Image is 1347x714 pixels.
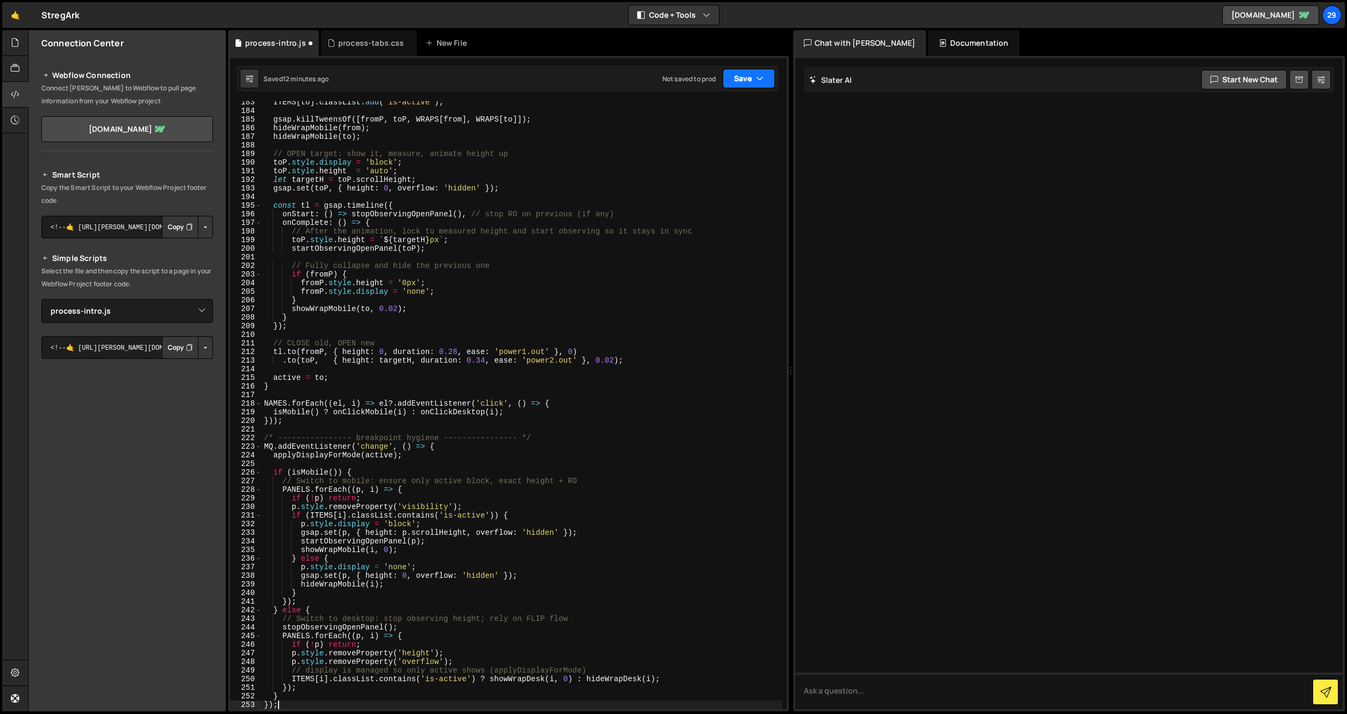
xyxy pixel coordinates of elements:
div: Button group with nested dropdown [162,336,213,359]
div: 250 [230,675,262,683]
div: 214 [230,365,262,373]
div: 193 [230,184,262,193]
iframe: YouTube video player [41,480,214,577]
div: 220 [230,416,262,425]
div: 242 [230,606,262,614]
div: 211 [230,339,262,348]
div: Documentation [928,30,1019,56]
p: Connect [PERSON_NAME] to Webflow to pull page information from your Webflow project [41,82,213,108]
div: Chat with [PERSON_NAME] [793,30,926,56]
div: 212 [230,348,262,356]
div: 245 [230,632,262,640]
h2: Connection Center [41,37,124,49]
div: 183 [230,98,262,107]
div: 240 [230,589,262,597]
div: 187 [230,132,262,141]
div: 192 [230,175,262,184]
div: 230 [230,503,262,511]
div: 198 [230,227,262,236]
div: Button group with nested dropdown [162,216,213,238]
div: 249 [230,666,262,675]
div: 253 [230,701,262,709]
a: 🤙 [2,2,28,28]
div: 12 minutes ago [283,74,329,83]
div: 235 [230,546,262,554]
div: 195 [230,201,262,210]
div: 237 [230,563,262,571]
div: 207 [230,305,262,313]
div: 229 [230,494,262,503]
div: 225 [230,459,262,468]
textarea: <!--🤙 [URL][PERSON_NAME][DOMAIN_NAME]> <script>document.addEventListener("DOMContentLoaded", func... [41,216,213,238]
div: 213 [230,356,262,365]
div: 215 [230,373,262,382]
div: 217 [230,391,262,399]
div: 202 [230,261,262,270]
div: 196 [230,210,262,218]
div: 194 [230,193,262,201]
div: 238 [230,571,262,580]
div: 239 [230,580,262,589]
button: Save [723,69,775,88]
div: 223 [230,442,262,451]
div: 203 [230,270,262,279]
div: 233 [230,528,262,537]
div: 247 [230,649,262,658]
a: 29 [1322,5,1342,25]
div: 185 [230,115,262,124]
h2: Smart Script [41,168,213,181]
div: 209 [230,322,262,330]
div: 248 [230,658,262,666]
div: 216 [230,382,262,391]
div: 222 [230,434,262,442]
div: 231 [230,511,262,520]
div: 243 [230,614,262,623]
button: Copy [162,336,198,359]
a: [DOMAIN_NAME] [41,116,213,142]
div: 246 [230,640,262,649]
div: 210 [230,330,262,339]
div: Not saved to prod [662,74,716,83]
div: 205 [230,287,262,296]
div: process-intro.js [245,38,306,48]
div: 221 [230,425,262,434]
div: 190 [230,158,262,167]
div: 219 [230,408,262,416]
div: StregArk [41,9,80,22]
div: 224 [230,451,262,459]
div: 252 [230,692,262,701]
div: 208 [230,313,262,322]
div: process-tabs.css [338,38,404,48]
div: 191 [230,167,262,175]
div: 241 [230,597,262,606]
div: 227 [230,477,262,485]
a: [DOMAIN_NAME] [1222,5,1319,25]
div: 189 [230,150,262,158]
textarea: <!--🤙 [URL][PERSON_NAME][DOMAIN_NAME]> <script>document.addEventListener("DOMContentLoaded", func... [41,336,213,359]
div: 232 [230,520,262,528]
div: 188 [230,141,262,150]
div: 234 [230,537,262,546]
div: 206 [230,296,262,305]
div: 197 [230,218,262,227]
div: 236 [230,554,262,563]
h2: Slater AI [809,75,852,85]
h2: Webflow Connection [41,69,213,82]
div: 200 [230,244,262,253]
p: Select the file and then copy the script to a page in your Webflow Project footer code. [41,265,213,291]
button: Copy [162,216,198,238]
div: 184 [230,107,262,115]
div: Saved [263,74,329,83]
div: 186 [230,124,262,132]
iframe: YouTube video player [41,377,214,473]
button: Start new chat [1201,70,1287,89]
div: 244 [230,623,262,632]
div: New File [425,38,471,48]
div: 199 [230,236,262,244]
div: 228 [230,485,262,494]
div: 251 [230,683,262,692]
div: 204 [230,279,262,287]
h2: Simple Scripts [41,252,213,265]
div: 218 [230,399,262,408]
